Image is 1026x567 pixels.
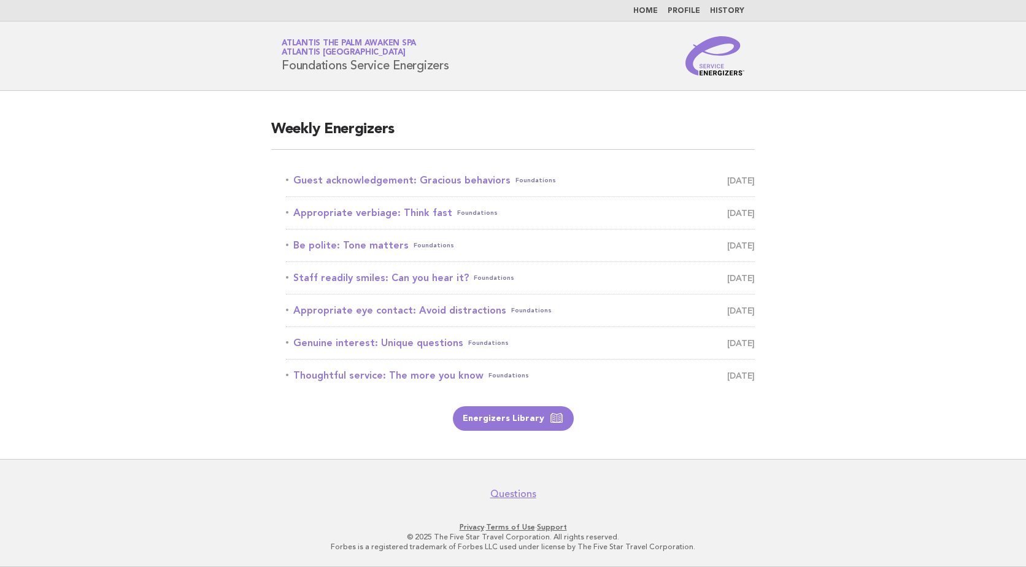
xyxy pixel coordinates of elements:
[282,39,416,56] a: Atlantis The Palm Awaken SpaAtlantis [GEOGRAPHIC_DATA]
[490,488,536,500] a: Questions
[474,269,514,287] span: Foundations
[453,406,574,431] a: Energizers Library
[488,367,529,384] span: Foundations
[727,237,755,254] span: [DATE]
[286,204,755,222] a: Appropriate verbiage: Think fastFoundations [DATE]
[727,302,755,319] span: [DATE]
[515,172,556,189] span: Foundations
[286,302,755,319] a: Appropriate eye contact: Avoid distractionsFoundations [DATE]
[286,367,755,384] a: Thoughtful service: The more you knowFoundations [DATE]
[286,237,755,254] a: Be polite: Tone mattersFoundations [DATE]
[633,7,658,15] a: Home
[137,532,889,542] p: © 2025 The Five Star Travel Corporation. All rights reserved.
[457,204,498,222] span: Foundations
[286,269,755,287] a: Staff readily smiles: Can you hear it?Foundations [DATE]
[468,334,509,352] span: Foundations
[710,7,744,15] a: History
[727,334,755,352] span: [DATE]
[286,172,755,189] a: Guest acknowledgement: Gracious behaviorsFoundations [DATE]
[668,7,700,15] a: Profile
[271,120,755,150] h2: Weekly Energizers
[727,172,755,189] span: [DATE]
[727,204,755,222] span: [DATE]
[282,40,449,72] h1: Foundations Service Energizers
[486,523,535,531] a: Terms of Use
[460,523,484,531] a: Privacy
[537,523,567,531] a: Support
[282,49,406,57] span: Atlantis [GEOGRAPHIC_DATA]
[414,237,454,254] span: Foundations
[727,269,755,287] span: [DATE]
[511,302,552,319] span: Foundations
[685,36,744,75] img: Service Energizers
[286,334,755,352] a: Genuine interest: Unique questionsFoundations [DATE]
[137,522,889,532] p: · ·
[727,367,755,384] span: [DATE]
[137,542,889,552] p: Forbes is a registered trademark of Forbes LLC used under license by The Five Star Travel Corpora...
